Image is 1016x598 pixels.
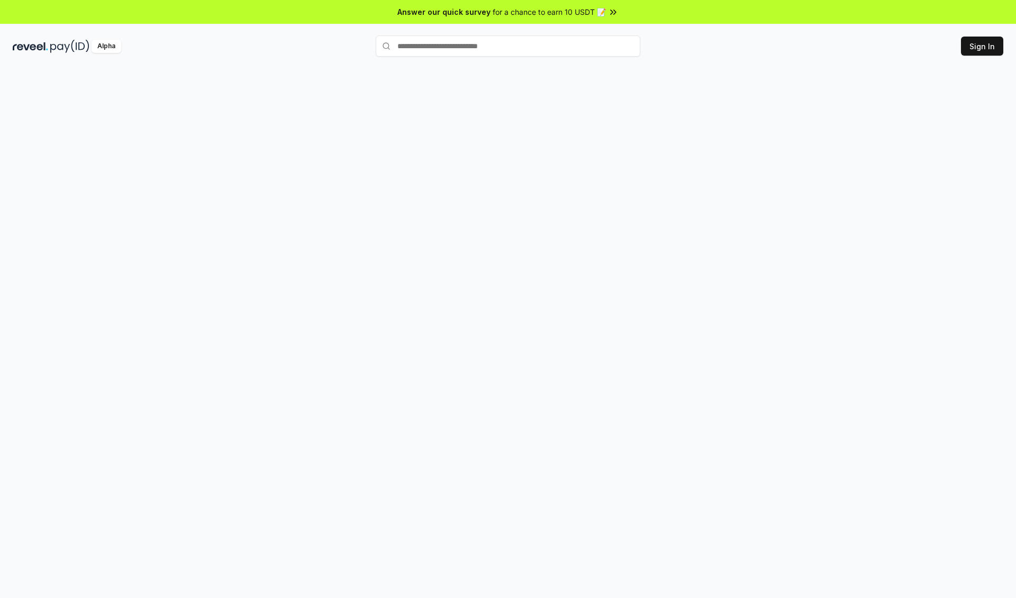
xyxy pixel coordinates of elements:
span: for a chance to earn 10 USDT 📝 [493,6,606,17]
img: pay_id [50,40,89,53]
span: Answer our quick survey [397,6,491,17]
button: Sign In [961,37,1003,56]
div: Alpha [92,40,121,53]
img: reveel_dark [13,40,48,53]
